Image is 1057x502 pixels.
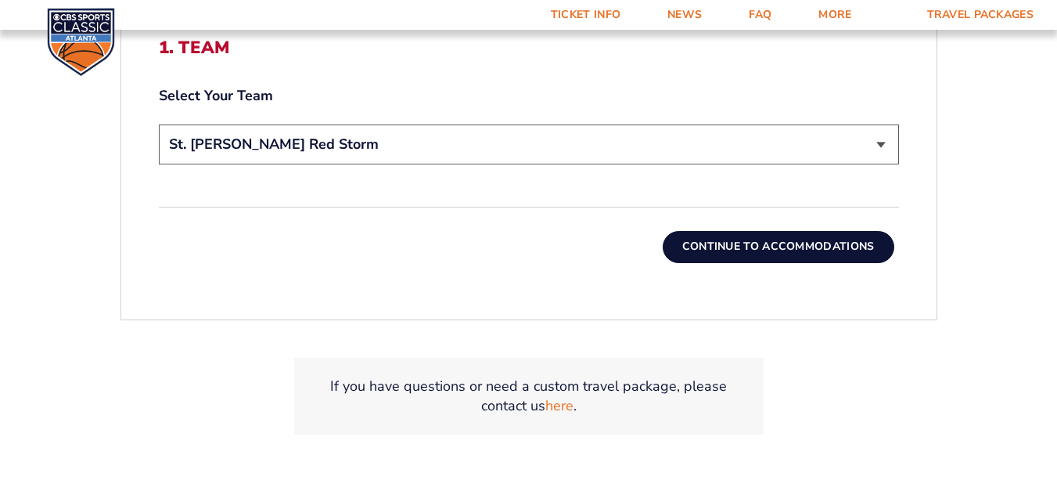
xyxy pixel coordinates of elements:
[159,86,899,106] label: Select Your Team
[313,377,745,416] p: If you have questions or need a custom travel package, please contact us .
[159,38,899,58] h2: 1. Team
[663,231,894,262] button: Continue To Accommodations
[545,396,573,416] a: here
[47,8,115,76] img: CBS Sports Classic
